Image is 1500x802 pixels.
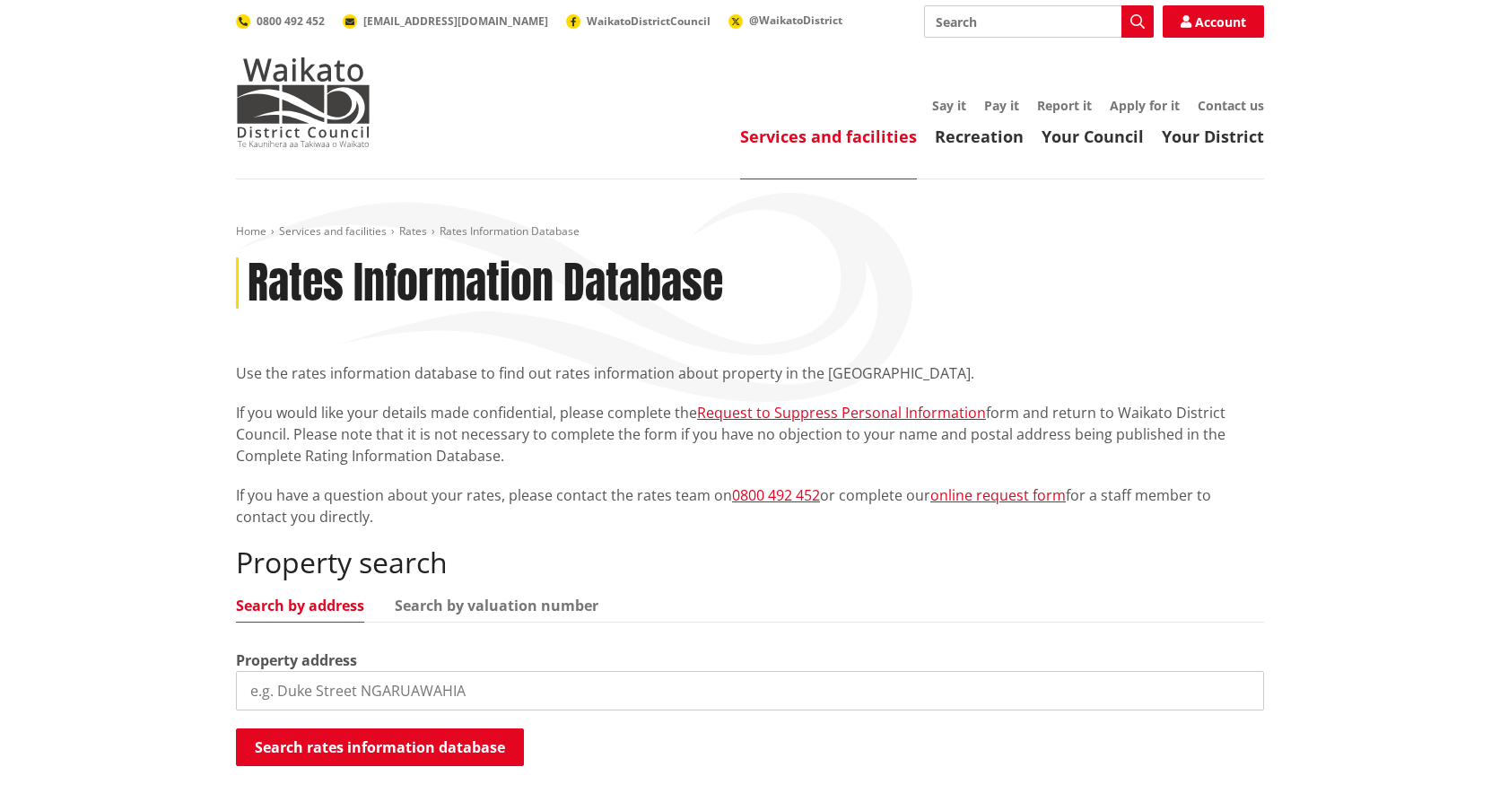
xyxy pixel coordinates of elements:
[236,224,1264,240] nav: breadcrumb
[1198,97,1264,114] a: Contact us
[343,13,548,29] a: [EMAIL_ADDRESS][DOMAIN_NAME]
[236,728,524,766] button: Search rates information database
[1163,5,1264,38] a: Account
[697,403,986,423] a: Request to Suppress Personal Information
[984,97,1019,114] a: Pay it
[1037,97,1092,114] a: Report it
[236,402,1264,466] p: If you would like your details made confidential, please complete the form and return to Waikato ...
[1110,97,1180,114] a: Apply for it
[236,484,1264,527] p: If you have a question about your rates, please contact the rates team on or complete our for a s...
[236,362,1264,384] p: Use the rates information database to find out rates information about property in the [GEOGRAPHI...
[363,13,548,29] span: [EMAIL_ADDRESS][DOMAIN_NAME]
[236,671,1264,710] input: e.g. Duke Street NGARUAWAHIA
[236,598,364,613] a: Search by address
[566,13,711,29] a: WaikatoDistrictCouncil
[440,223,580,239] span: Rates Information Database
[395,598,598,613] a: Search by valuation number
[236,57,371,147] img: Waikato District Council - Te Kaunihera aa Takiwaa o Waikato
[236,223,266,239] a: Home
[248,257,723,309] h1: Rates Information Database
[740,126,917,147] a: Services and facilities
[236,545,1264,580] h2: Property search
[1162,126,1264,147] a: Your District
[930,485,1066,505] a: online request form
[932,97,966,114] a: Say it
[935,126,1024,147] a: Recreation
[1042,126,1144,147] a: Your Council
[236,649,357,671] label: Property address
[257,13,325,29] span: 0800 492 452
[587,13,711,29] span: WaikatoDistrictCouncil
[236,13,325,29] a: 0800 492 452
[399,223,427,239] a: Rates
[924,5,1154,38] input: Search input
[728,13,842,28] a: @WaikatoDistrict
[732,485,820,505] a: 0800 492 452
[749,13,842,28] span: @WaikatoDistrict
[279,223,387,239] a: Services and facilities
